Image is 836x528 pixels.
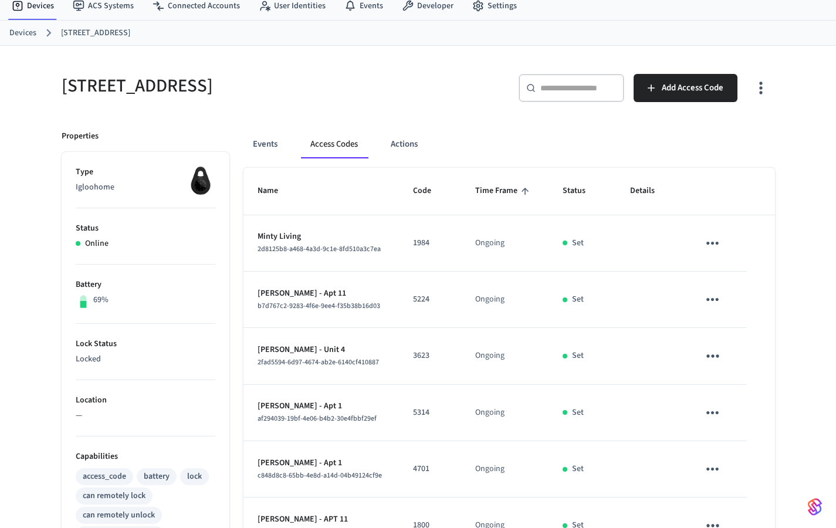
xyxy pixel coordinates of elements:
[572,463,584,475] p: Set
[144,471,170,483] div: battery
[85,238,109,250] p: Online
[258,287,385,300] p: [PERSON_NAME] - Apt 11
[572,350,584,362] p: Set
[662,80,723,96] span: Add Access Code
[258,301,380,311] span: b7d767c2-9283-4f6e-9ee4-f35b38b16d03
[83,490,145,502] div: can remotely lock
[62,74,411,98] h5: [STREET_ADDRESS]
[413,237,448,249] p: 1984
[258,344,385,356] p: [PERSON_NAME] - Unit 4
[413,293,448,306] p: 5224
[301,130,367,158] button: Access Codes
[413,182,446,200] span: Code
[461,328,548,384] td: Ongoing
[413,463,448,475] p: 4701
[9,27,36,39] a: Devices
[630,182,670,200] span: Details
[634,74,737,102] button: Add Access Code
[258,400,385,412] p: [PERSON_NAME] - Apt 1
[808,497,822,516] img: SeamLogoGradient.69752ec5.svg
[83,471,126,483] div: access_code
[258,471,382,480] span: c848d8c8-65bb-4e8d-a14d-04b49124cf9e
[187,471,202,483] div: lock
[62,130,99,143] p: Properties
[461,215,548,272] td: Ongoing
[572,407,584,419] p: Set
[258,182,293,200] span: Name
[61,27,130,39] a: [STREET_ADDRESS]
[572,237,584,249] p: Set
[258,244,381,254] span: 2d8125b8-a468-4a3d-9c1e-8fd510a3c7ea
[76,279,215,291] p: Battery
[76,166,215,178] p: Type
[76,394,215,407] p: Location
[461,272,548,328] td: Ongoing
[76,338,215,350] p: Lock Status
[258,414,377,424] span: af294039-19bf-4e06-b4b2-30e4fbbf29ef
[258,513,385,526] p: [PERSON_NAME] - APT 11
[83,509,155,522] div: can remotely unlock
[572,293,584,306] p: Set
[76,353,215,365] p: Locked
[381,130,427,158] button: Actions
[258,457,385,469] p: [PERSON_NAME] - Apt 1
[413,407,448,419] p: 5314
[461,441,548,497] td: Ongoing
[76,181,215,194] p: Igloohome
[76,222,215,235] p: Status
[76,451,215,463] p: Capabilities
[461,385,548,441] td: Ongoing
[243,130,775,158] div: ant example
[475,182,533,200] span: Time Frame
[186,166,215,195] img: igloohome_igke
[563,182,601,200] span: Status
[93,294,109,306] p: 69%
[258,231,385,243] p: Minty Living
[243,130,287,158] button: Events
[413,350,448,362] p: 3623
[76,409,215,422] p: —
[258,357,379,367] span: 2fad5594-6d97-4674-ab2e-6140cf410887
